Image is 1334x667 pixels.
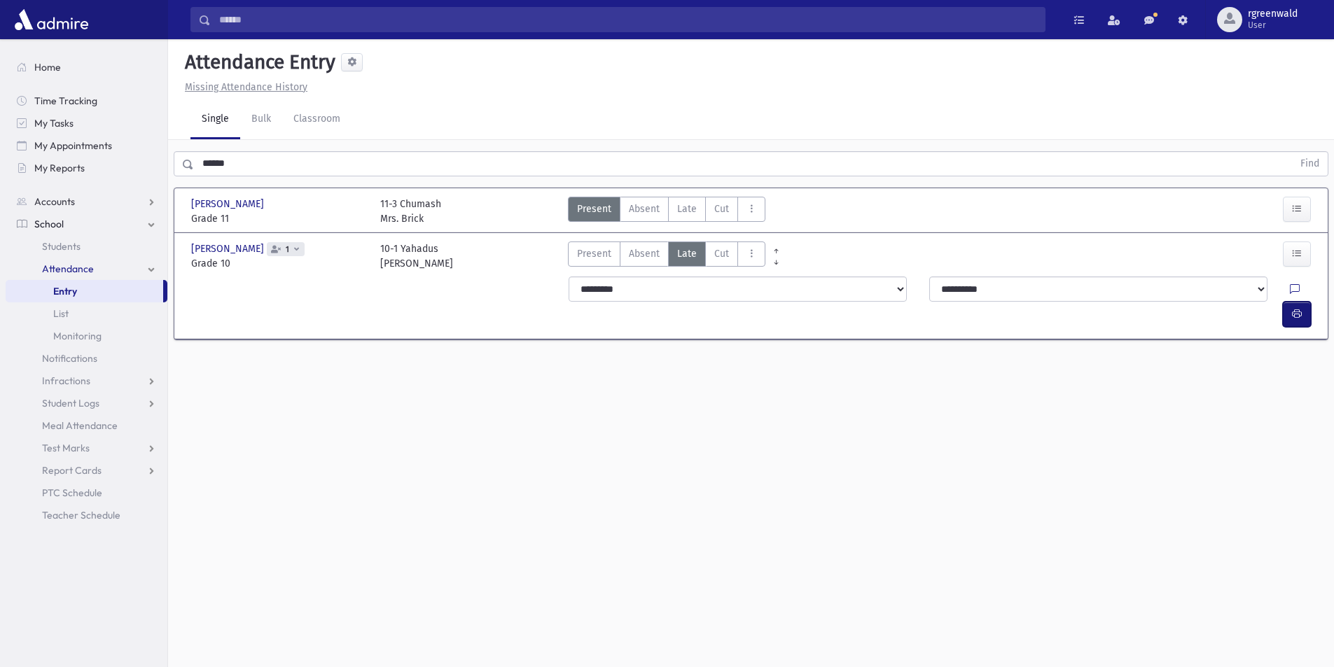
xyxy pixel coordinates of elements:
span: Infractions [42,374,90,387]
a: Notifications [6,347,167,370]
span: My Tasks [34,117,74,129]
span: [PERSON_NAME] [191,241,267,256]
span: School [34,218,64,230]
a: Single [190,100,240,139]
u: Missing Attendance History [185,81,307,93]
div: 11-3 Chumash Mrs. Brick [380,197,441,226]
button: Find [1292,152,1328,176]
a: Classroom [282,100,352,139]
a: Time Tracking [6,90,167,112]
span: Absent [629,202,660,216]
span: PTC Schedule [42,486,102,499]
span: Report Cards [42,464,102,477]
span: Notifications [42,352,97,365]
img: AdmirePro [11,6,92,34]
h5: Attendance Entry [179,50,335,74]
a: My Tasks [6,112,167,134]
span: Cut [714,246,729,261]
div: AttTypes [568,241,765,271]
a: Missing Attendance History [179,81,307,93]
span: Late [677,246,697,261]
a: Infractions [6,370,167,392]
a: List [6,302,167,325]
div: AttTypes [568,197,765,226]
a: Entry [6,280,163,302]
a: Monitoring [6,325,167,347]
a: Home [6,56,167,78]
span: User [1248,20,1298,31]
input: Search [211,7,1045,32]
span: Present [577,202,611,216]
a: Attendance [6,258,167,280]
span: Attendance [42,262,94,275]
span: Test Marks [42,442,90,454]
span: My Appointments [34,139,112,152]
span: Time Tracking [34,94,97,107]
span: Present [577,246,611,261]
a: Bulk [240,100,282,139]
a: Teacher Schedule [6,504,167,526]
a: Students [6,235,167,258]
span: Monitoring [53,330,102,342]
span: Accounts [34,195,75,208]
span: List [53,307,69,320]
span: Home [34,61,61,73]
a: School [6,213,167,235]
a: PTC Schedule [6,482,167,504]
a: Meal Attendance [6,414,167,437]
span: Grade 10 [191,256,366,271]
a: Student Logs [6,392,167,414]
span: Students [42,240,81,253]
span: rgreenwald [1248,8,1298,20]
span: Entry [53,285,77,297]
a: My Appointments [6,134,167,157]
a: Test Marks [6,437,167,459]
span: My Reports [34,162,85,174]
a: Accounts [6,190,167,213]
span: Student Logs [42,397,99,409]
a: Report Cards [6,459,167,482]
span: [PERSON_NAME] [191,197,267,211]
span: Meal Attendance [42,419,118,432]
span: Late [677,202,697,216]
span: Cut [714,202,729,216]
span: Grade 11 [191,211,366,226]
span: 1 [283,245,292,254]
span: Teacher Schedule [42,509,120,521]
div: 10-1 Yahadus [PERSON_NAME] [380,241,453,271]
span: Absent [629,246,660,261]
a: My Reports [6,157,167,179]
